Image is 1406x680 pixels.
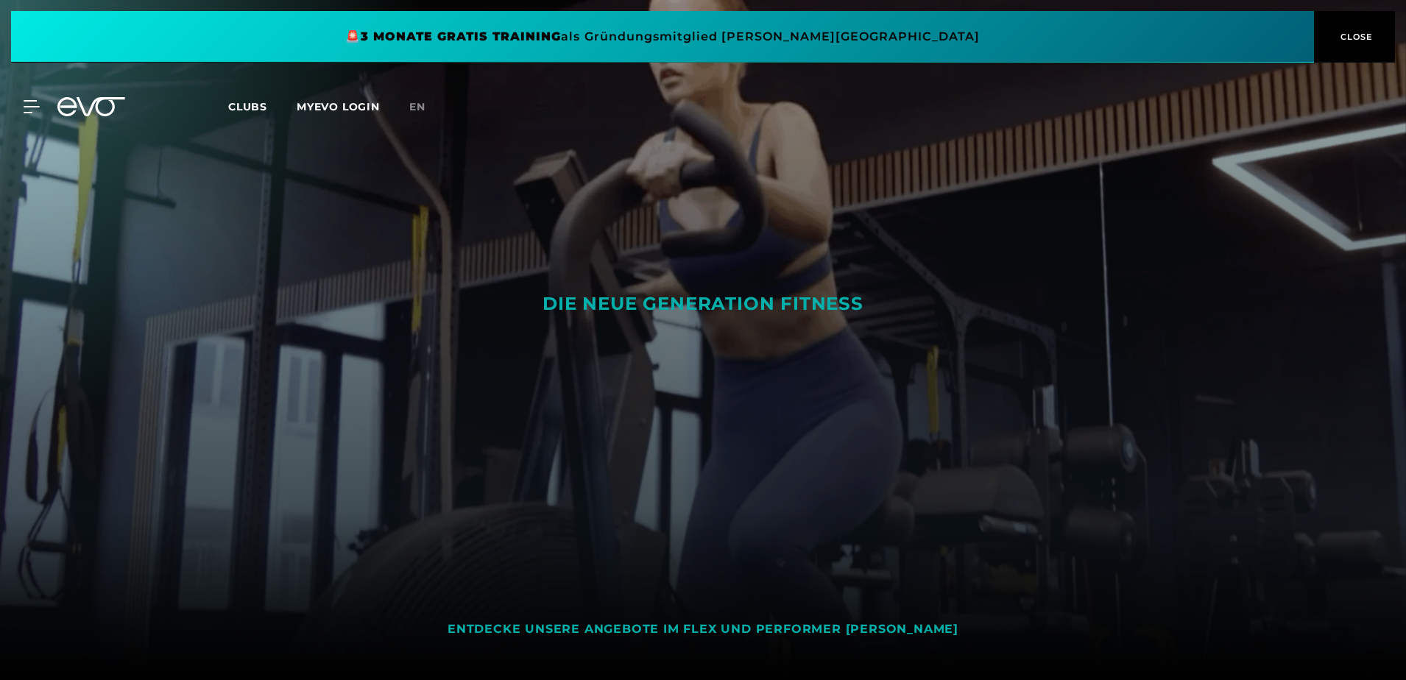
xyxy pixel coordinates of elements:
button: CLOSE [1314,11,1395,63]
span: CLOSE [1337,30,1373,43]
a: MYEVO LOGIN [297,100,380,113]
a: Clubs [228,99,297,113]
span: en [409,100,425,113]
div: ENTDECKE UNSERE ANGEBOTE IM FLEX UND PERFORMER [PERSON_NAME] [448,622,958,637]
a: en [409,99,443,116]
span: Clubs [228,100,267,113]
div: DIE NEUE GENERATION FITNESS [507,292,900,316]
